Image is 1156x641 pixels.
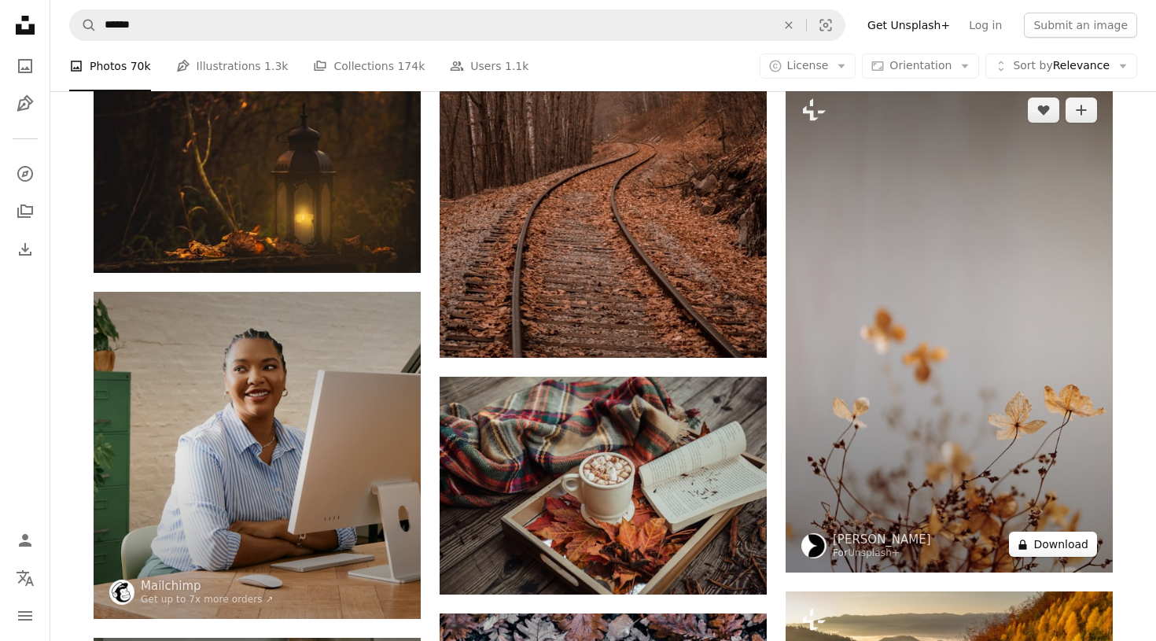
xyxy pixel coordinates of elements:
a: Users 1.1k [450,41,528,91]
div: For [833,547,931,560]
span: Relevance [1013,58,1110,74]
img: A woman smiling while working at a computer [94,292,421,619]
img: Go to Danielle Suijkerbuijk's profile [801,533,827,558]
span: 1.3k [264,57,288,75]
a: Collections 174k [313,41,425,91]
a: A vase filled with lots of flowers on top of a table [786,320,1113,334]
a: mug of coffee with marshmallow in front of open book on tray [440,478,767,492]
a: landscape photography of train rails between forest [440,105,767,120]
button: Add to Collection [1066,98,1097,123]
a: Photos [9,50,41,82]
button: Submit an image [1024,13,1137,38]
img: A vase filled with lots of flowers on top of a table [786,82,1113,573]
img: mug of coffee with marshmallow in front of open book on tray [440,377,767,595]
a: Collections [9,196,41,227]
a: Unsplash+ [848,547,900,558]
span: Sort by [1013,59,1052,72]
button: Sort byRelevance [985,53,1137,79]
a: Explore [9,158,41,190]
img: yellow pillar candle in black lantern [94,87,421,273]
a: Get Unsplash+ [858,13,959,38]
span: 174k [397,57,425,75]
a: Home — Unsplash [9,9,41,44]
button: Like [1028,98,1059,123]
a: A woman smiling while working at a computer [94,448,421,462]
a: Log in / Sign up [9,525,41,556]
button: Download [1009,532,1097,557]
a: [PERSON_NAME] [833,532,931,547]
a: Illustrations [9,88,41,120]
a: Log in [959,13,1011,38]
img: Go to Mailchimp's profile [109,580,134,605]
span: License [787,59,829,72]
form: Find visuals sitewide [69,9,845,41]
button: Language [9,562,41,594]
button: Visual search [807,10,845,40]
button: Orientation [862,53,979,79]
button: Clear [771,10,806,40]
button: License [760,53,856,79]
a: yellow pillar candle in black lantern [94,172,421,186]
a: Get up to 7x more orders ↗ [141,594,274,605]
a: Download History [9,234,41,265]
a: Illustrations 1.3k [176,41,289,91]
span: 1.1k [505,57,528,75]
button: Search Unsplash [70,10,97,40]
span: Orientation [889,59,952,72]
a: Mailchimp [141,578,274,594]
button: Menu [9,600,41,632]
